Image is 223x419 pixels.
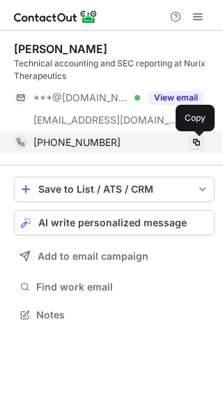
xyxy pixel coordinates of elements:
[38,184,190,195] div: Save to List / ATS / CRM
[14,57,215,82] div: Technical accounting and SEC reporting at Nurix Therapeutics
[14,8,98,25] img: ContactOut v5.3.10
[14,210,215,235] button: AI write personalized message
[14,305,215,325] button: Notes
[14,177,215,202] button: save-profile-one-click
[148,91,203,105] button: Reveal Button
[14,42,107,56] div: [PERSON_NAME]
[36,309,209,321] span: Notes
[33,114,178,126] span: [EMAIL_ADDRESS][DOMAIN_NAME]
[33,136,121,149] span: [PHONE_NUMBER]
[14,244,215,269] button: Add to email campaign
[38,217,187,228] span: AI write personalized message
[38,251,148,262] span: Add to email campaign
[14,277,215,297] button: Find work email
[33,91,130,104] span: ***@[DOMAIN_NAME]
[36,281,209,293] span: Find work email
